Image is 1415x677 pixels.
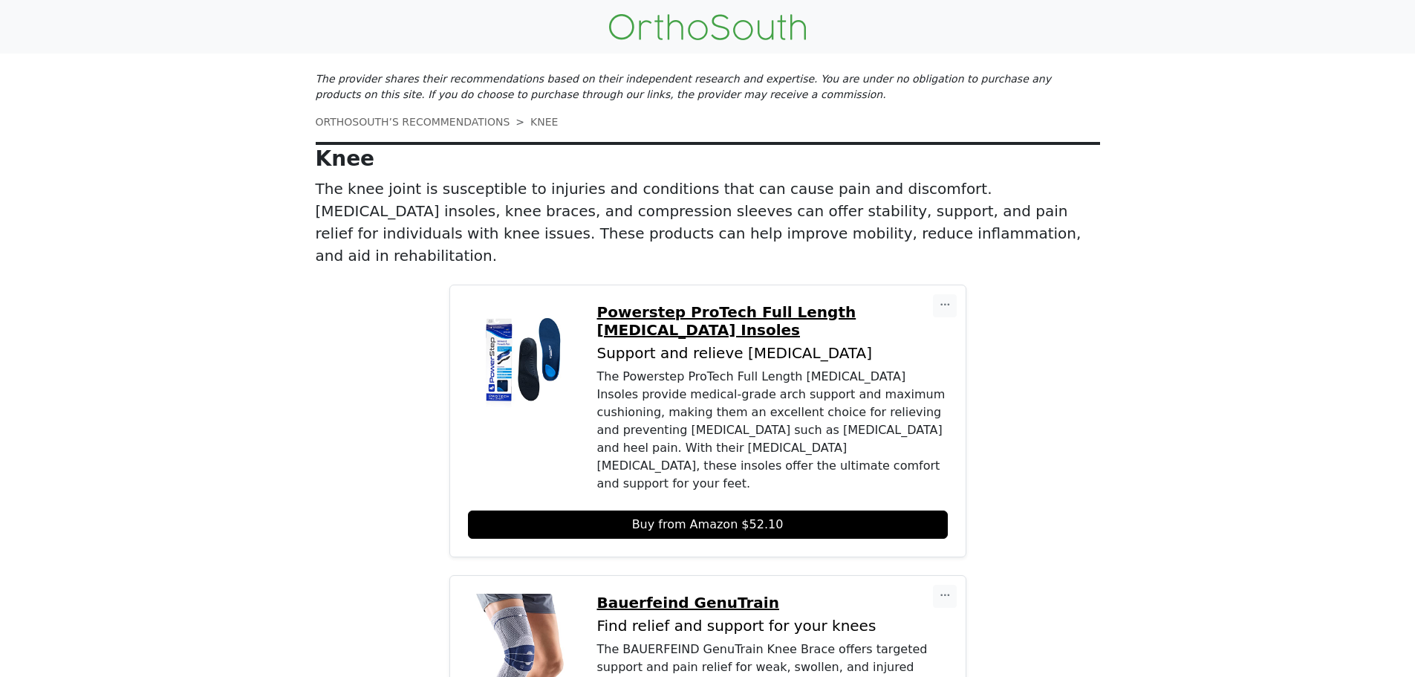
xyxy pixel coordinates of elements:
[597,594,948,612] a: Bauerfeind GenuTrain
[316,71,1100,103] p: The provider shares their recommendations based on their independent research and expertise. You ...
[468,303,579,415] img: Powerstep ProTech Full Length Orthotic Insoles
[597,618,948,635] p: Find relief and support for your knees
[468,511,948,539] a: Buy from Amazon $52.10
[609,14,806,40] img: OrthoSouth
[597,303,948,339] a: Powerstep ProTech Full Length [MEDICAL_DATA] Insoles
[316,116,510,128] a: ORTHOSOUTH’S RECOMMENDATIONS
[597,345,948,362] p: Support and relieve [MEDICAL_DATA]
[597,368,948,493] div: The Powerstep ProTech Full Length [MEDICAL_DATA] Insoles provide medical-grade arch support and m...
[510,114,558,130] li: KNEE
[316,178,1100,267] p: The knee joint is susceptible to injuries and conditions that can cause pain and discomfort. [MED...
[316,146,1100,172] p: Knee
